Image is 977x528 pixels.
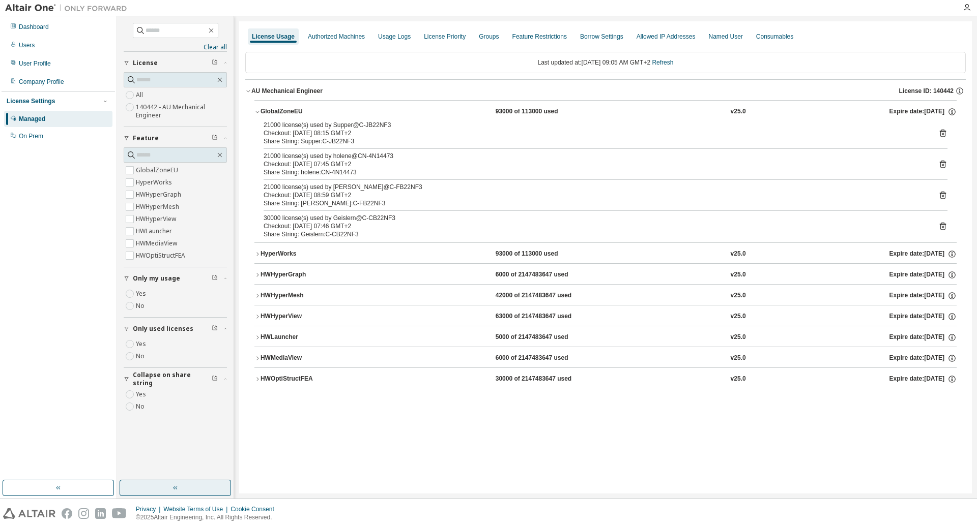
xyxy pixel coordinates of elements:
label: HWLauncher [136,225,174,237]
div: Expire date: [DATE] [889,250,957,259]
div: 21000 license(s) used by holene@CN-4N14473 [264,152,923,160]
div: HWHyperView [261,312,352,321]
label: Yes [136,388,148,400]
div: HyperWorks [261,250,352,259]
div: Dashboard [19,23,49,31]
label: 140442 - AU Mechanical Engineer [136,101,227,121]
div: Expire date: [DATE] [889,291,957,300]
div: 6000 of 2147483647 used [496,270,587,279]
div: v25.0 [731,354,746,363]
label: No [136,300,147,312]
div: Allowed IP Addresses [637,33,696,41]
span: Clear filter [212,375,218,383]
div: Authorized Machines [308,33,365,41]
div: 42000 of 2147483647 used [496,291,587,300]
div: 30000 license(s) used by Geislern@C-CB22NF3 [264,214,923,222]
div: v25.0 [731,291,746,300]
a: Clear all [124,43,227,51]
img: youtube.svg [112,508,127,519]
div: Privacy [136,505,163,513]
div: 21000 license(s) used by Supper@C-JB22NF3 [264,121,923,129]
label: No [136,400,147,413]
div: GlobalZoneEU [261,107,352,116]
div: Named User [708,33,742,41]
button: GlobalZoneEU93000 of 113000 usedv25.0Expire date:[DATE] [254,101,957,123]
div: Expire date: [DATE] [889,375,957,384]
label: HWHyperGraph [136,189,183,201]
div: HWLauncher [261,333,352,342]
div: v25.0 [731,312,746,321]
div: License Usage [252,33,295,41]
div: Company Profile [19,78,64,86]
div: 6000 of 2147483647 used [496,354,587,363]
img: facebook.svg [62,508,72,519]
div: 93000 of 113000 used [496,107,587,116]
div: Expire date: [DATE] [889,333,957,342]
div: 30000 of 2147483647 used [496,375,587,384]
div: Checkout: [DATE] 07:45 GMT+2 [264,160,923,168]
label: HWHyperView [136,213,178,225]
div: Checkout: [DATE] 08:59 GMT+2 [264,191,923,199]
img: instagram.svg [78,508,89,519]
span: Clear filter [212,325,218,333]
label: HyperWorks [136,176,174,189]
div: Checkout: [DATE] 07:46 GMT+2 [264,222,923,230]
div: AU Mechanical Engineer [251,87,323,95]
div: Borrow Settings [580,33,623,41]
div: 21000 license(s) used by [PERSON_NAME]@C-FB22NF3 [264,183,923,191]
label: HWMediaView [136,237,179,250]
p: © 2025 Altair Engineering, Inc. All Rights Reserved. [136,513,280,522]
button: Collapse on share string [124,368,227,390]
div: Feature Restrictions [512,33,567,41]
label: GlobalZoneEU [136,164,180,176]
img: Altair One [5,3,132,13]
div: v25.0 [731,333,746,342]
label: Yes [136,338,148,350]
div: v25.0 [731,250,746,259]
span: Only used licenses [133,325,193,333]
div: v25.0 [731,107,746,116]
div: v25.0 [731,270,746,279]
div: Managed [19,115,45,123]
button: HWHyperView63000 of 2147483647 usedv25.0Expire date:[DATE] [254,305,957,328]
div: Consumables [756,33,793,41]
span: License ID: 140442 [899,87,954,95]
div: Cookie Consent [231,505,280,513]
a: Refresh [652,59,673,66]
span: Feature [133,134,159,142]
button: Only my usage [124,267,227,290]
button: HWHyperGraph6000 of 2147483647 usedv25.0Expire date:[DATE] [254,264,957,286]
div: Share String: [PERSON_NAME]:C-FB22NF3 [264,199,923,207]
div: Expire date: [DATE] [889,354,957,363]
div: Users [19,41,35,49]
div: Usage Logs [378,33,411,41]
button: HWMediaView6000 of 2147483647 usedv25.0Expire date:[DATE] [254,347,957,369]
label: HWHyperMesh [136,201,181,213]
div: On Prem [19,132,43,140]
label: HWOptiStructFEA [136,250,187,262]
div: Share String: Geislern:C-CB22NF3 [264,230,923,238]
div: License Settings [7,97,55,105]
div: Share String: Supper:C-JB22NF3 [264,137,923,145]
div: Groups [479,33,499,41]
span: Only my usage [133,274,180,283]
button: HWOptiStructFEA30000 of 2147483647 usedv25.0Expire date:[DATE] [254,368,957,390]
div: HWHyperGraph [261,270,352,279]
span: Clear filter [212,59,218,67]
div: HWOptiStructFEA [261,375,352,384]
div: 5000 of 2147483647 used [496,333,587,342]
label: All [136,89,145,101]
div: 93000 of 113000 used [496,250,587,259]
div: HWMediaView [261,354,352,363]
button: Only used licenses [124,318,227,340]
div: License Priority [424,33,466,41]
button: HWHyperMesh42000 of 2147483647 usedv25.0Expire date:[DATE] [254,285,957,307]
button: Feature [124,127,227,149]
div: HWHyperMesh [261,291,352,300]
img: linkedin.svg [95,508,106,519]
label: No [136,350,147,362]
span: License [133,59,158,67]
div: Share String: holene:CN-4N14473 [264,168,923,176]
div: Expire date: [DATE] [889,107,957,116]
div: Last updated at: [DATE] 09:05 AM GMT+2 [245,52,966,73]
